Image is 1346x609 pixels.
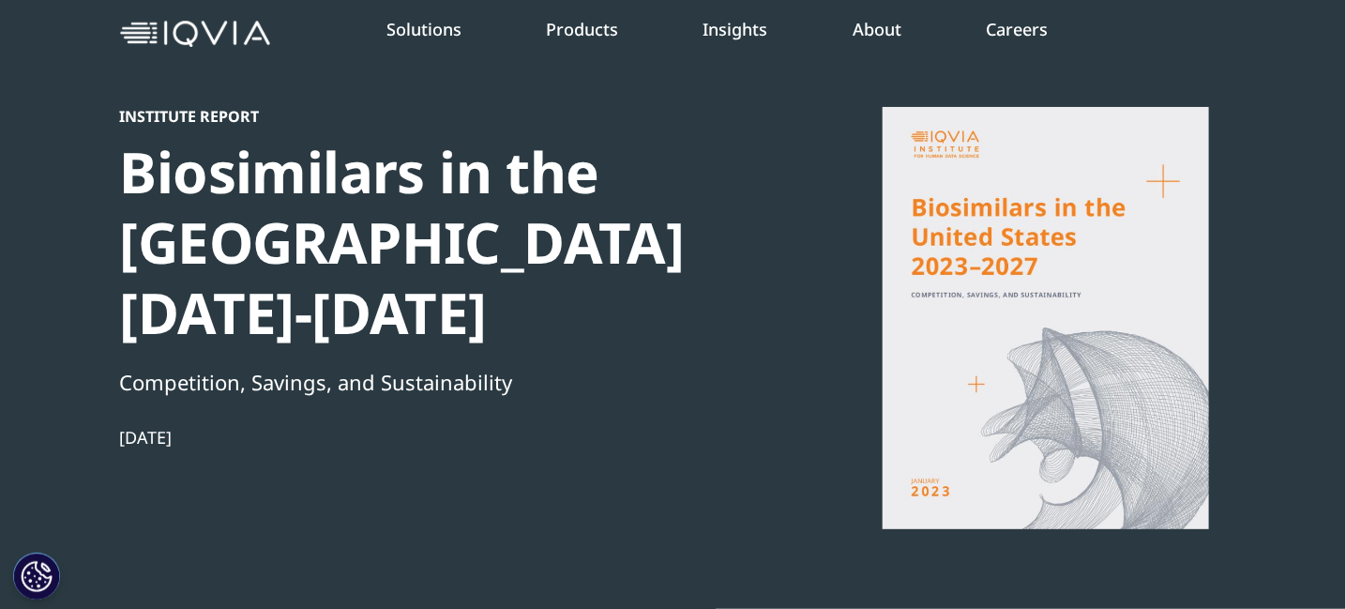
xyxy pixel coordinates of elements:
[120,137,764,348] div: Biosimilars in the [GEOGRAPHIC_DATA] [DATE]-[DATE]
[120,107,764,126] div: Institute Report
[986,18,1048,40] a: Careers
[853,18,901,40] a: About
[120,366,764,398] div: Competition, Savings, and Sustainability
[13,553,60,600] button: Cookies Settings
[120,21,270,48] img: IQVIA Healthcare Information Technology and Pharma Clinical Research Company
[703,18,768,40] a: Insights
[387,18,462,40] a: Solutions
[547,18,619,40] a: Products
[120,426,764,449] div: [DATE]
